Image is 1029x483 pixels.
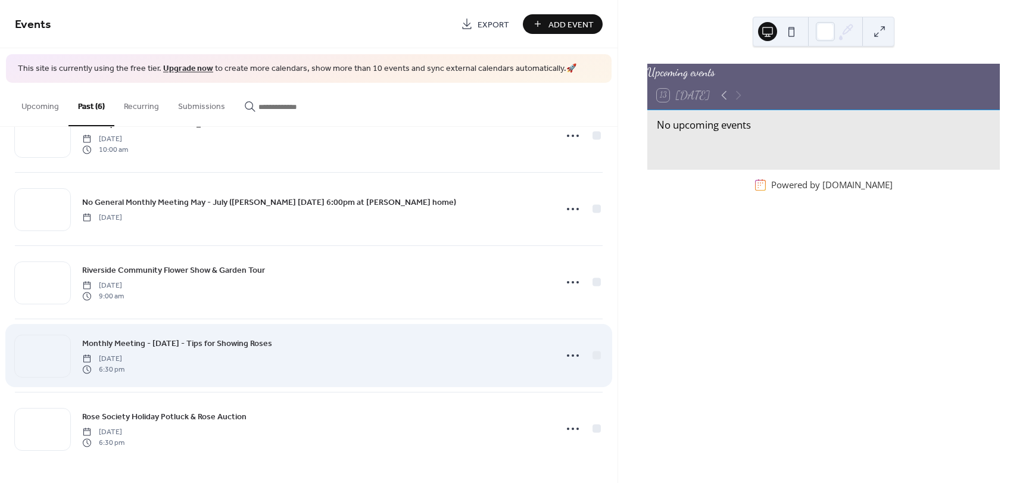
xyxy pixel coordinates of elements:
[523,14,603,34] button: Add Event
[12,83,68,125] button: Upcoming
[82,145,128,155] span: 10:00 am
[771,179,893,191] div: Powered by
[15,13,51,36] span: Events
[82,336,272,350] a: Monthly Meeting - [DATE] - Tips for Showing Roses
[82,438,124,448] span: 6:30 pm
[82,280,124,291] span: [DATE]
[82,195,456,209] a: No General Monthly Meeting May - July ([PERSON_NAME] [DATE] 6:00pm at [PERSON_NAME] home)
[82,264,265,276] span: Riverside Community Flower Show & Garden Tour
[82,263,265,277] a: Riverside Community Flower Show & Garden Tour
[82,133,128,144] span: [DATE]
[82,337,272,350] span: Monthly Meeting - [DATE] - Tips for Showing Roses
[82,196,456,208] span: No General Monthly Meeting May - July ([PERSON_NAME] [DATE] 6:00pm at [PERSON_NAME] home)
[68,83,114,126] button: Past (6)
[169,83,235,125] button: Submissions
[82,353,124,364] span: [DATE]
[452,14,518,34] a: Export
[114,83,169,125] button: Recurring
[822,179,893,191] a: [DOMAIN_NAME]
[548,18,594,31] span: Add Event
[82,426,124,437] span: [DATE]
[657,117,990,132] div: No upcoming events
[82,291,124,302] span: 9:00 am
[82,364,124,375] span: 6:30 pm
[647,64,1000,81] div: Upcoming events
[18,63,576,75] span: This site is currently using the free tier. to create more calendars, show more than 10 events an...
[82,410,247,423] a: Rose Society Holiday Potluck & Rose Auction
[163,61,213,77] a: Upgrade now
[82,212,122,223] span: [DATE]
[478,18,509,31] span: Export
